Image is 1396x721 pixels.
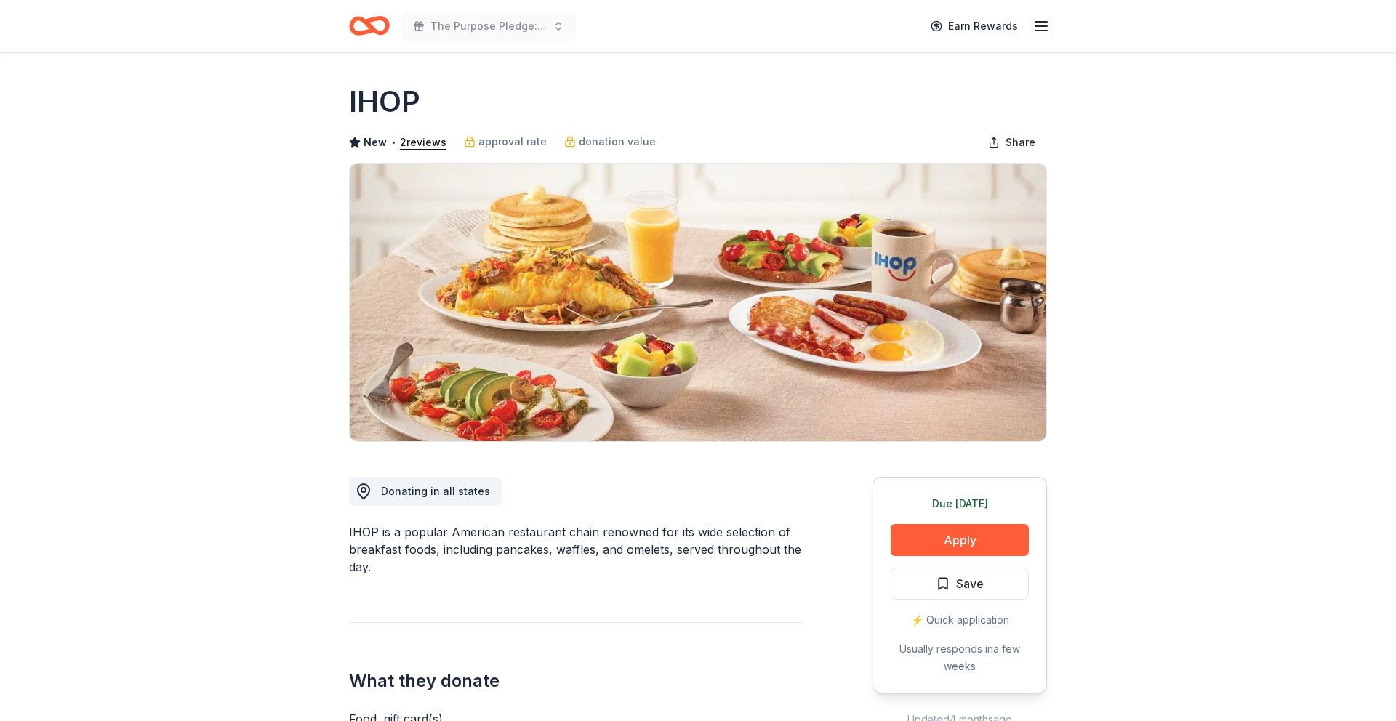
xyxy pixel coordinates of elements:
span: Share [1006,134,1035,151]
div: IHOP is a popular American restaurant chain renowned for its wide selection of breakfast foods, i... [349,523,803,576]
button: 2reviews [400,134,446,151]
a: Earn Rewards [922,13,1027,39]
h1: IHOP [349,81,420,122]
a: Home [349,9,390,43]
img: Image for IHOP [350,164,1046,441]
button: The Purpose Pledge: Inspiring Scholars, Rewarding Success [401,12,576,41]
button: Share [976,128,1047,157]
button: Apply [891,524,1029,556]
span: The Purpose Pledge: Inspiring Scholars, Rewarding Success [430,17,547,35]
h2: What they donate [349,669,803,693]
div: ⚡️ Quick application [891,611,1029,629]
div: Usually responds in a few weeks [891,640,1029,675]
span: donation value [579,133,656,150]
button: Save [891,568,1029,600]
span: approval rate [478,133,547,150]
span: Save [956,574,984,593]
span: • [391,137,396,148]
a: donation value [564,133,656,150]
a: approval rate [464,133,547,150]
div: Due [DATE] [891,495,1029,512]
span: Donating in all states [381,485,490,497]
span: New [364,134,387,151]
